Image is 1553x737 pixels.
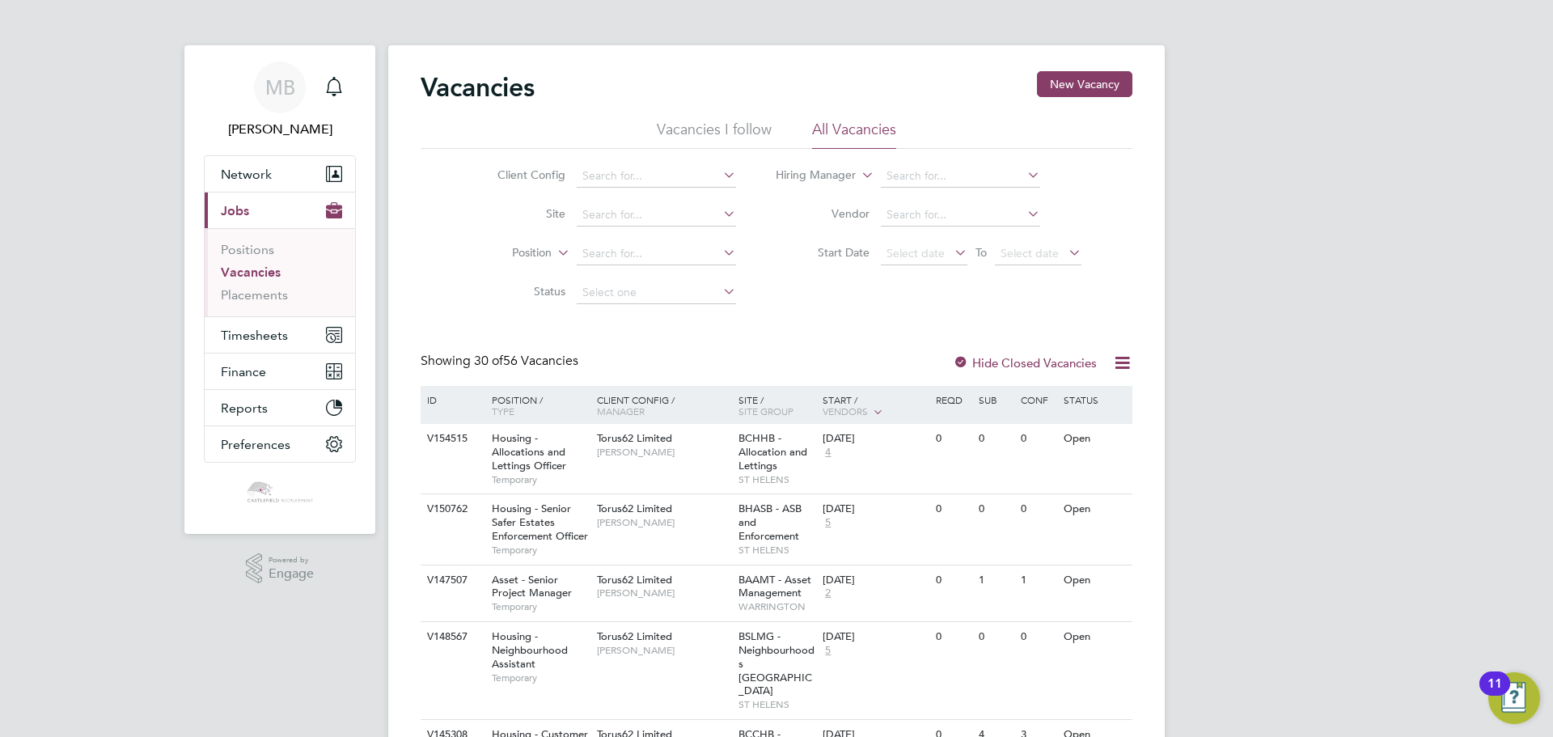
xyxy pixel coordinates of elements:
div: Reqd [932,386,974,413]
div: 0 [1017,424,1059,454]
span: Torus62 Limited [597,573,672,587]
span: Vendors [823,405,868,417]
span: Reports [221,400,268,416]
span: ST HELENS [738,473,815,486]
input: Search for... [577,243,736,265]
div: 0 [932,424,974,454]
div: [DATE] [823,630,928,644]
li: All Vacancies [812,120,896,149]
span: Timesheets [221,328,288,343]
span: Network [221,167,272,182]
div: [DATE] [823,574,928,587]
span: Temporary [492,671,589,684]
span: BHASB - ASB and Enforcement [738,502,802,543]
div: Open [1060,565,1130,595]
span: Housing - Senior Safer Estates Enforcement Officer [492,502,588,543]
span: Temporary [492,544,589,557]
div: Position / [480,386,593,425]
span: Select date [1001,246,1059,260]
span: Temporary [492,600,589,613]
span: ST HELENS [738,544,815,557]
div: Site / [734,386,819,425]
span: Manager [597,405,645,417]
div: 0 [1017,622,1059,652]
div: [DATE] [823,502,928,516]
button: Jobs [205,193,355,228]
span: Powered by [269,553,314,567]
button: New Vacancy [1037,71,1132,97]
div: 0 [975,424,1017,454]
input: Select one [577,282,736,304]
div: V148567 [423,622,480,652]
span: Mac Bonar [204,120,356,139]
div: Open [1060,622,1130,652]
h2: Vacancies [421,71,535,104]
span: Asset - Senior Project Manager [492,573,572,600]
span: 4 [823,446,833,460]
span: 5 [823,644,833,658]
span: 5 [823,516,833,530]
button: Reports [205,390,355,426]
div: Conf [1017,386,1059,413]
span: Torus62 Limited [597,502,672,515]
a: Positions [221,242,274,257]
span: Housing - Allocations and Lettings Officer [492,431,566,472]
div: 0 [1017,494,1059,524]
div: 0 [932,565,974,595]
span: Engage [269,567,314,581]
label: Hide Closed Vacancies [953,355,1097,371]
span: Temporary [492,473,589,486]
div: 1 [975,565,1017,595]
span: Housing - Neighbourhood Assistant [492,629,568,671]
div: V147507 [423,565,480,595]
label: Status [472,284,565,299]
span: 2 [823,587,833,600]
span: [PERSON_NAME] [597,587,730,599]
a: Powered byEngage [246,553,315,584]
span: BSLMG - Neighbourhoods [GEOGRAPHIC_DATA] [738,629,815,698]
button: Open Resource Center, 11 new notifications [1488,672,1540,724]
div: Status [1060,386,1130,413]
div: 0 [932,622,974,652]
input: Search for... [881,204,1040,227]
li: Vacancies I follow [657,120,772,149]
div: Start / [819,386,932,426]
label: Hiring Manager [763,167,856,184]
span: [PERSON_NAME] [597,516,730,529]
span: BAAMT - Asset Management [738,573,811,600]
button: Timesheets [205,317,355,353]
div: 11 [1487,684,1502,705]
span: Jobs [221,203,249,218]
button: Preferences [205,426,355,462]
div: 0 [975,622,1017,652]
div: Open [1060,424,1130,454]
div: [DATE] [823,432,928,446]
span: BCHHB - Allocation and Lettings [738,431,807,472]
label: Site [472,206,565,221]
a: Placements [221,287,288,303]
div: Showing [421,353,582,370]
span: 30 of [474,353,503,369]
input: Search for... [881,165,1040,188]
div: V154515 [423,424,480,454]
span: Site Group [738,405,793,417]
div: Sub [975,386,1017,413]
span: MB [265,77,295,98]
span: WARRINGTON [738,600,815,613]
nav: Main navigation [184,45,375,534]
span: Torus62 Limited [597,431,672,445]
span: 56 Vacancies [474,353,578,369]
div: ID [423,386,480,413]
div: 0 [975,494,1017,524]
span: ST HELENS [738,698,815,711]
a: Go to home page [204,479,356,505]
span: Type [492,405,514,417]
input: Search for... [577,204,736,227]
span: [PERSON_NAME] [597,446,730,459]
a: MB[PERSON_NAME] [204,61,356,139]
div: 0 [932,494,974,524]
div: Jobs [205,228,355,316]
button: Finance [205,354,355,389]
label: Vendor [776,206,870,221]
span: Torus62 Limited [597,629,672,643]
